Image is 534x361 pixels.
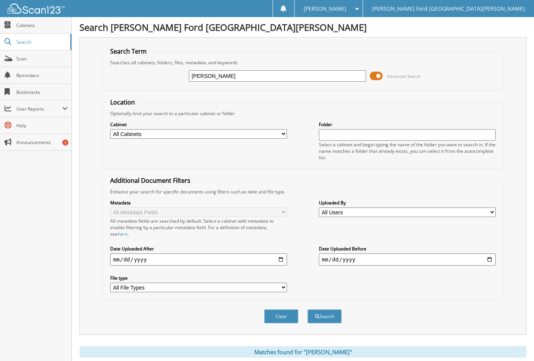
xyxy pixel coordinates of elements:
input: start [110,253,287,266]
span: Advanced Search [387,73,421,79]
h1: Search [PERSON_NAME] Ford [GEOGRAPHIC_DATA][PERSON_NAME] [79,21,526,33]
span: Search [16,39,67,45]
label: Date Uploaded After [110,245,287,252]
span: [PERSON_NAME] Ford [GEOGRAPHIC_DATA][PERSON_NAME] [372,6,525,11]
label: Cabinet [110,121,287,128]
span: Reminders [16,72,68,79]
div: Searches all cabinets, folders, files, metadata, and keywords [106,59,499,66]
span: Bookmarks [16,89,68,95]
legend: Additional Document Filters [106,176,194,185]
div: 7 [62,139,68,146]
legend: Search Term [106,47,151,55]
label: File type [110,275,287,281]
div: All metadata fields are searched by default. Select a cabinet with metadata to enable filtering b... [110,218,287,237]
a: here [118,231,128,237]
span: [PERSON_NAME] [304,6,346,11]
label: Date Uploaded Before [319,245,496,252]
span: Cabinets [16,22,68,28]
legend: Location [106,98,139,106]
label: Folder [319,121,496,128]
label: Metadata [110,199,287,206]
span: Help [16,122,68,129]
input: end [319,253,496,266]
button: Search [307,309,342,323]
iframe: Chat Widget [496,325,534,361]
span: Scan [16,55,68,62]
span: User Reports [16,106,62,112]
div: Enhance your search for specific documents using filters such as date and file type. [106,188,499,195]
img: scan123-logo-white.svg [8,3,65,14]
button: Clear [264,309,298,323]
div: Optionally limit your search to a particular cabinet or folder [106,110,499,117]
span: Announcements [16,139,68,146]
label: Uploaded By [319,199,496,206]
div: Select a cabinet and begin typing the name of the folder you want to search in. If the name match... [319,141,496,161]
div: Matches found for "[PERSON_NAME]" [79,346,526,358]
